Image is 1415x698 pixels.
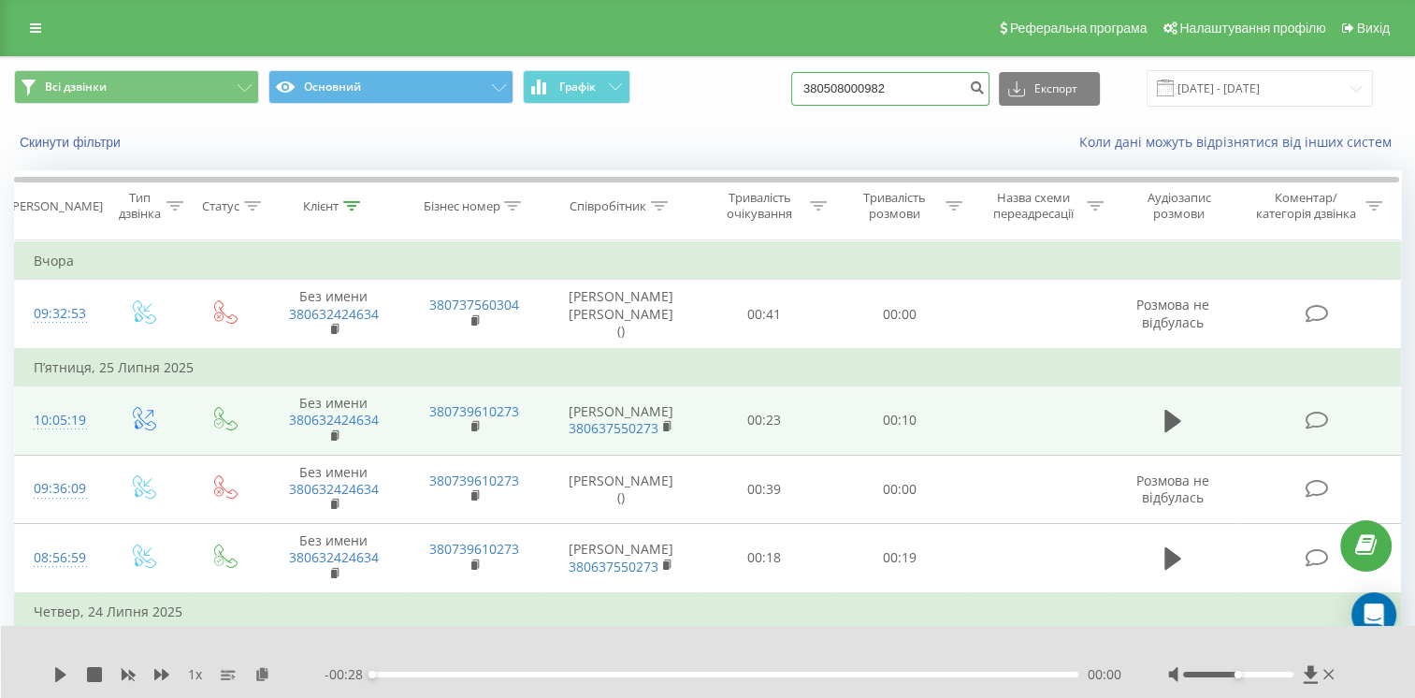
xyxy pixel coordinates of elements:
[289,548,379,566] a: 380632424634
[545,455,697,524] td: [PERSON_NAME] ()
[8,198,103,214] div: [PERSON_NAME]
[303,198,339,214] div: Клієнт
[14,70,259,104] button: Всі дзвінки
[714,190,806,222] div: Тривалість очікування
[697,524,832,593] td: 00:18
[268,70,513,104] button: Основний
[569,558,658,575] a: 380637550273
[34,296,82,332] div: 09:32:53
[1136,296,1209,330] span: Розмова не відбулась
[264,386,404,456] td: Без имени
[1357,21,1390,36] span: Вихід
[697,280,832,349] td: 00:41
[429,540,519,558] a: 380739610273
[429,472,519,489] a: 380739610273
[429,402,519,420] a: 380739610273
[569,419,658,437] a: 380637550273
[1088,665,1121,684] span: 00:00
[15,593,1401,631] td: Четвер, 24 Липня 2025
[118,190,162,222] div: Тип дзвінка
[45,80,107,95] span: Всі дзвінки
[559,80,596,94] span: Графік
[570,198,646,214] div: Співробітник
[999,72,1100,106] button: Експорт
[545,386,697,456] td: [PERSON_NAME]
[831,280,967,349] td: 00:00
[1235,671,1242,678] div: Accessibility label
[34,471,82,507] div: 09:36:09
[1179,21,1325,36] span: Налаштування профілю
[545,524,697,593] td: [PERSON_NAME]
[188,665,202,684] span: 1 x
[1125,190,1234,222] div: Аудіозапис розмови
[831,524,967,593] td: 00:19
[264,524,404,593] td: Без имени
[984,190,1082,222] div: Назва схеми переадресації
[848,190,941,222] div: Тривалість розмови
[697,386,832,456] td: 00:23
[1136,472,1209,506] span: Розмова не відбулась
[423,198,499,214] div: Бізнес номер
[791,72,989,106] input: Пошук за номером
[289,305,379,323] a: 380632424634
[523,70,630,104] button: Графік
[831,455,967,524] td: 00:00
[1351,592,1396,637] div: Open Intercom Messenger
[289,411,379,429] a: 380632424634
[1079,133,1401,151] a: Коли дані можуть відрізнятися вiд інших систем
[34,402,82,439] div: 10:05:19
[264,455,404,524] td: Без имени
[264,280,404,349] td: Без имени
[831,386,967,456] td: 00:10
[34,540,82,576] div: 08:56:59
[429,296,519,313] a: 380737560304
[325,665,372,684] span: - 00:28
[1251,190,1361,222] div: Коментар/категорія дзвінка
[289,480,379,498] a: 380632424634
[15,349,1401,386] td: П’ятниця, 25 Липня 2025
[697,455,832,524] td: 00:39
[545,280,697,349] td: [PERSON_NAME] [PERSON_NAME] ()
[15,242,1401,280] td: Вчора
[368,671,376,678] div: Accessibility label
[14,134,130,151] button: Скинути фільтри
[1010,21,1148,36] span: Реферальна програма
[202,198,239,214] div: Статус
